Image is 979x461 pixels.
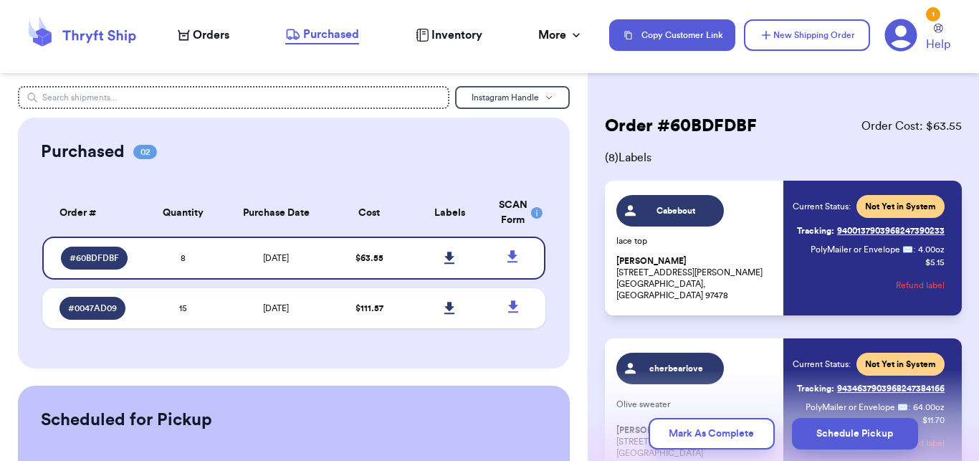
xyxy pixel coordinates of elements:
span: [PERSON_NAME] [616,256,687,267]
span: ( 8 ) Labels [605,149,962,166]
a: Help [926,24,950,53]
button: Mark As Complete [649,418,775,450]
span: [DATE] [263,304,289,313]
span: Tracking: [797,225,834,237]
th: Order # [42,189,143,237]
span: Current Status: [793,201,851,212]
button: Copy Customer Link [609,19,735,51]
button: New Shipping Order [744,19,870,51]
span: PolyMailer or Envelope ✉️ [811,245,913,254]
th: Cost [329,189,409,237]
span: # 0047AD09 [68,303,117,314]
p: lace top [616,235,775,247]
div: SCAN Form [499,198,528,228]
h2: Scheduled for Pickup [41,409,212,432]
span: Inventory [431,27,482,44]
div: More [538,27,583,44]
span: Help [926,36,950,53]
a: Tracking:9400137903968247390233 [797,219,945,242]
span: Tracking: [797,383,834,394]
span: 4.00 oz [918,244,945,255]
p: [STREET_ADDRESS][PERSON_NAME] [GEOGRAPHIC_DATA], [GEOGRAPHIC_DATA] 97478 [616,255,775,301]
a: Tracking:9434637903968247384166 [797,377,945,400]
h2: Order # 60BDFDBF [605,115,757,138]
span: cherbearlove [642,363,710,374]
span: Cabebout [642,205,710,217]
button: Schedule Pickup [792,418,918,450]
th: Quantity [143,189,223,237]
span: Purchased [303,26,359,43]
a: Orders [178,27,229,44]
span: $ 63.55 [355,254,383,262]
span: 8 [181,254,186,262]
span: : [913,244,915,255]
span: PolyMailer or Envelope ✉️ [806,403,908,412]
a: Purchased [285,26,359,44]
span: 15 [179,304,187,313]
span: Not Yet in System [865,201,936,212]
span: : [908,401,910,413]
p: Olive sweater [616,399,775,410]
button: Refund label [896,270,945,301]
th: Labels [409,189,489,237]
span: 02 [133,145,157,159]
a: 1 [884,19,917,52]
span: Current Status: [793,358,851,370]
span: Instagram Handle [472,93,539,102]
a: Inventory [416,27,482,44]
span: [DATE] [263,254,289,262]
input: Search shipments... [18,86,449,109]
div: 1 [926,7,940,22]
h2: Purchased [41,141,125,163]
span: Orders [193,27,229,44]
span: $ 111.57 [355,304,383,313]
p: $ 5.15 [925,257,945,268]
button: Instagram Handle [455,86,570,109]
span: # 60BDFDBF [70,252,119,264]
th: Purchase Date [223,189,329,237]
span: Not Yet in System [865,358,936,370]
span: Order Cost: $ 63.55 [861,118,962,135]
span: 64.00 oz [913,401,945,413]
